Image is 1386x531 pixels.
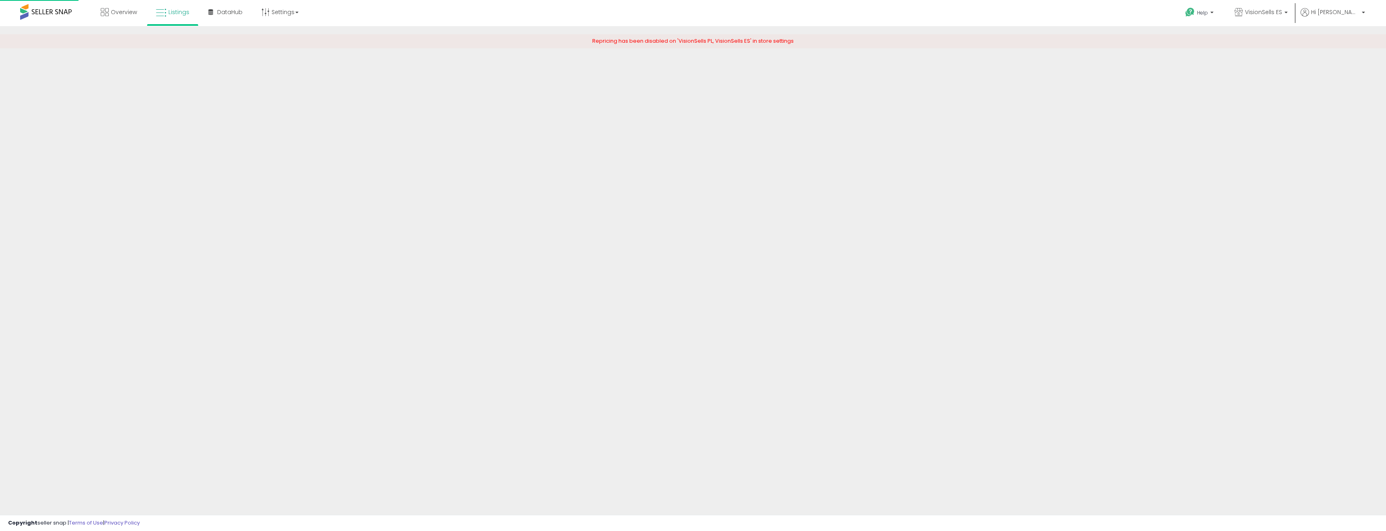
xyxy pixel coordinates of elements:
[1301,8,1365,26] a: Hi [PERSON_NAME]
[1179,1,1222,26] a: Help
[1311,8,1359,16] span: Hi [PERSON_NAME]
[592,37,794,45] span: Repricing has been disabled on 'VisionSells PL, VisionSells ES' in store settings
[111,8,137,16] span: Overview
[217,8,243,16] span: DataHub
[1185,7,1195,17] i: Get Help
[168,8,189,16] span: Listings
[1197,9,1208,16] span: Help
[1245,8,1282,16] span: VisionSells ES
